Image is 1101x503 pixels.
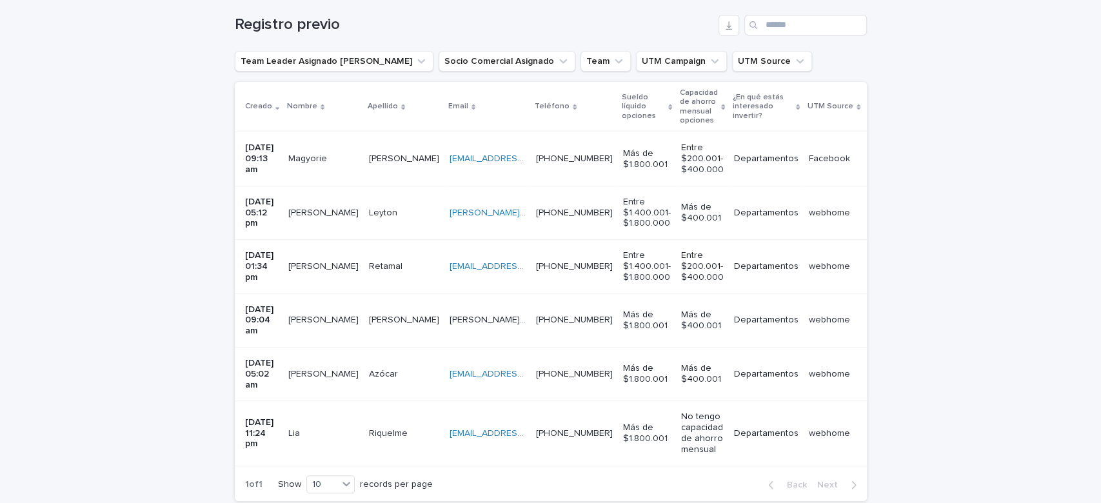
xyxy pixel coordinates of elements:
[809,312,853,326] p: webhome
[287,99,317,113] p: Nombre
[245,304,278,337] p: [DATE] 09:04 am
[817,480,846,489] span: Next
[734,261,798,272] p: Departamentos
[450,312,528,326] p: [PERSON_NAME][EMAIL_ADDRESS]
[369,312,442,326] p: [PERSON_NAME]
[812,479,867,491] button: Next
[450,370,595,379] a: [EMAIL_ADDRESS][DOMAIN_NAME]
[536,370,613,379] a: [PHONE_NUMBER]
[369,259,405,272] p: Retamal
[369,426,410,439] p: Riquelme
[369,366,401,380] p: Azócar
[369,205,400,219] p: Leyton
[623,250,671,282] p: Entre $1.400.001- $1.800.000
[733,90,793,123] p: ¿En qué estás interesado invertir?
[681,363,724,385] p: Más de $400.001
[536,315,613,324] a: [PHONE_NUMBER]
[245,143,278,175] p: [DATE] 09:13 am
[450,208,666,217] a: [PERSON_NAME][EMAIL_ADDRESS][DOMAIN_NAME]
[623,197,671,229] p: Entre $1.400.001- $1.800.000
[623,422,671,444] p: Más de $1.800.001
[439,51,575,72] button: Socio Comercial Asignado
[808,99,853,113] p: UTM Source
[681,202,724,224] p: Más de $400.001
[734,369,798,380] p: Departamentos
[369,151,442,164] p: [PERSON_NAME]
[732,51,812,72] button: UTM Source
[734,315,798,326] p: Departamentos
[681,143,724,175] p: Entre $200.001- $400.000
[235,15,713,34] h1: Registro previo
[636,51,727,72] button: UTM Campaign
[779,480,807,489] span: Back
[809,259,853,272] p: webhome
[809,426,853,439] p: webhome
[536,154,613,163] a: [PHONE_NUMBER]
[278,479,301,490] p: Show
[245,250,278,282] p: [DATE] 01:34 pm
[450,262,595,271] a: [EMAIL_ADDRESS][DOMAIN_NAME]
[623,148,671,170] p: Más de $1.800.001
[680,86,718,128] p: Capacidad de ahorro mensual opciones
[622,90,665,123] p: Sueldo líquido opciones
[245,417,278,449] p: [DATE] 11:24 pm
[681,310,724,331] p: Más de $400.001
[288,205,361,219] p: [PERSON_NAME]
[623,363,671,385] p: Más de $1.800.001
[734,208,798,219] p: Departamentos
[448,99,468,113] p: Email
[288,312,361,326] p: [PERSON_NAME]
[360,479,433,490] p: records per page
[809,205,853,219] p: webhome
[580,51,631,72] button: Team
[535,99,570,113] p: Teléfono
[245,99,272,113] p: Creado
[758,479,812,491] button: Back
[288,426,303,439] p: Lia
[536,208,613,217] a: [PHONE_NUMBER]
[681,411,724,455] p: No tengo capacidad de ahorro mensual
[288,259,361,272] p: [PERSON_NAME]
[809,366,853,380] p: webhome
[288,151,330,164] p: Magyorie
[368,99,398,113] p: Apellido
[235,51,433,72] button: Team Leader Asignado LLamados
[623,310,671,331] p: Más de $1.800.001
[245,197,278,229] p: [DATE] 05:12 pm
[809,151,853,164] p: Facebook
[235,469,273,500] p: 1 of 1
[536,262,613,271] a: [PHONE_NUMBER]
[744,15,867,35] input: Search
[734,153,798,164] p: Departamentos
[734,428,798,439] p: Departamentos
[536,429,613,438] a: [PHONE_NUMBER]
[288,366,361,380] p: [PERSON_NAME]
[681,250,724,282] p: Entre $200.001- $400.000
[450,429,595,438] a: [EMAIL_ADDRESS][DOMAIN_NAME]
[245,358,278,390] p: [DATE] 05:02 am
[307,478,338,491] div: 10
[450,154,595,163] a: [EMAIL_ADDRESS][DOMAIN_NAME]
